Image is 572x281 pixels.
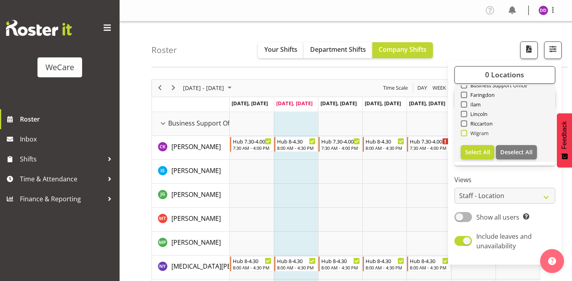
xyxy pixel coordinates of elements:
button: Download a PDF of the roster according to the set date range. [520,41,538,59]
div: 7:30 AM - 4:00 PM [321,145,360,151]
span: Day [417,83,428,93]
td: Millie Pumphrey resource [152,232,230,255]
span: Wigram [467,130,489,136]
button: Deselect All [496,145,537,159]
div: Hub 7.30-4.00 [321,137,360,145]
span: Department Shifts [310,45,366,54]
img: help-xxl-2.png [548,257,556,265]
div: October 06 - 12, 2025 [180,80,236,96]
button: Filter Shifts [544,41,562,59]
span: [DATE], [DATE] [232,100,268,107]
button: Department Shifts [304,42,372,58]
div: Hub 8-4.30 [233,257,271,265]
button: Timeline Week [431,83,448,93]
button: Feedback - Show survey [557,113,572,167]
span: Select All [465,148,490,156]
span: Your Shifts [264,45,297,54]
span: Shifts [20,153,104,165]
span: [DATE], [DATE] [320,100,357,107]
button: Next [168,83,179,93]
div: 8:00 AM - 4:30 PM [410,264,448,271]
span: Business Support Office [168,118,240,128]
span: Faringdon [467,92,495,98]
span: Week [432,83,447,93]
div: next period [167,80,180,96]
div: Nikita Yates"s event - Hub 8-4.30 Begin From Thursday, October 9, 2025 at 8:00:00 AM GMT+13:00 En... [363,256,406,271]
img: demi-dumitrean10946.jpg [539,6,548,15]
span: Ilam [467,101,481,108]
a: [PERSON_NAME] [171,214,221,223]
a: [MEDICAL_DATA][PERSON_NAME] [171,261,271,271]
span: Riccarton [467,120,493,127]
span: [DATE], [DATE] [365,100,401,107]
div: 8:00 AM - 4:30 PM [277,145,316,151]
div: 8:00 AM - 4:30 PM [321,264,360,271]
span: Inbox [20,133,116,145]
td: Business Support Office resource [152,112,230,136]
div: 7:30 AM - 4:00 PM [410,145,448,151]
span: Time Scale [382,83,409,93]
span: [PERSON_NAME] [171,238,221,247]
span: Business Support Office [467,82,527,88]
button: Timeline Day [416,83,429,93]
a: [PERSON_NAME] [171,238,221,247]
div: Hub 8-4.30 [277,257,316,265]
button: 0 Locations [454,66,555,84]
button: Time Scale [382,83,409,93]
h4: Roster [151,45,177,55]
div: 8:00 AM - 4:30 PM [233,264,271,271]
span: Deselect All [500,148,533,156]
span: 0 Locations [485,70,524,79]
span: Show all users [476,213,519,222]
a: [PERSON_NAME] [171,142,221,151]
div: 8:00 AM - 4:30 PM [366,264,404,271]
button: Previous [155,83,165,93]
span: [DATE], [DATE] [276,100,313,107]
a: [PERSON_NAME] [171,190,221,199]
td: Chloe Kim resource [152,136,230,160]
label: Views [454,175,555,185]
div: previous period [153,80,167,96]
a: [PERSON_NAME] [171,166,221,175]
div: Hub 8-4.30 [366,257,404,265]
button: Select All [461,145,495,159]
div: Hub 8-4.30 [366,137,404,145]
div: Chloe Kim"s event - Hub 7.30-4.00 Begin From Friday, October 10, 2025 at 7:30:00 AM GMT+13:00 End... [407,137,450,152]
div: Nikita Yates"s event - Hub 8-4.30 Begin From Wednesday, October 8, 2025 at 8:00:00 AM GMT+13:00 E... [318,256,362,271]
button: Company Shifts [372,42,433,58]
div: Chloe Kim"s event - Hub 7.30-4.00 Begin From Wednesday, October 8, 2025 at 7:30:00 AM GMT+13:00 E... [318,137,362,152]
div: 8:00 AM - 4:30 PM [366,145,404,151]
div: WeCare [45,61,74,73]
div: 8:00 AM - 4:30 PM [277,264,316,271]
div: Nikita Yates"s event - Hub 8-4.30 Begin From Tuesday, October 7, 2025 at 8:00:00 AM GMT+13:00 End... [274,256,318,271]
td: Michelle Thomas resource [152,208,230,232]
div: Hub 8-4.30 [277,137,316,145]
div: Hub 8-4.30 [410,257,448,265]
span: Time & Attendance [20,173,104,185]
div: Hub 7.30-4.00 [410,137,448,145]
span: [MEDICAL_DATA][PERSON_NAME] [171,262,271,271]
td: Nikita Yates resource [152,255,230,279]
div: Chloe Kim"s event - Hub 8-4.30 Begin From Thursday, October 9, 2025 at 8:00:00 AM GMT+13:00 Ends ... [363,137,406,152]
span: Company Shifts [379,45,427,54]
button: Your Shifts [258,42,304,58]
div: Nikita Yates"s event - Hub 8-4.30 Begin From Monday, October 6, 2025 at 8:00:00 AM GMT+13:00 Ends... [230,256,273,271]
div: Hub 8-4.30 [321,257,360,265]
span: [DATE], [DATE] [409,100,445,107]
div: Nikita Yates"s event - Hub 8-4.30 Begin From Friday, October 10, 2025 at 8:00:00 AM GMT+13:00 End... [407,256,450,271]
span: Feedback [561,121,568,149]
div: Hub 7.30-4.00 [233,137,271,145]
span: Finance & Reporting [20,193,104,205]
span: Roster [20,113,116,125]
div: 7:30 AM - 4:00 PM [233,145,271,151]
div: Chloe Kim"s event - Hub 8-4.30 Begin From Tuesday, October 7, 2025 at 8:00:00 AM GMT+13:00 Ends A... [274,137,318,152]
td: Isabel Simcox resource [152,160,230,184]
span: Include leaves and unavailability [476,232,532,250]
button: October 2025 [182,83,235,93]
td: Janine Grundler resource [152,184,230,208]
span: [DATE] - [DATE] [182,83,225,93]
